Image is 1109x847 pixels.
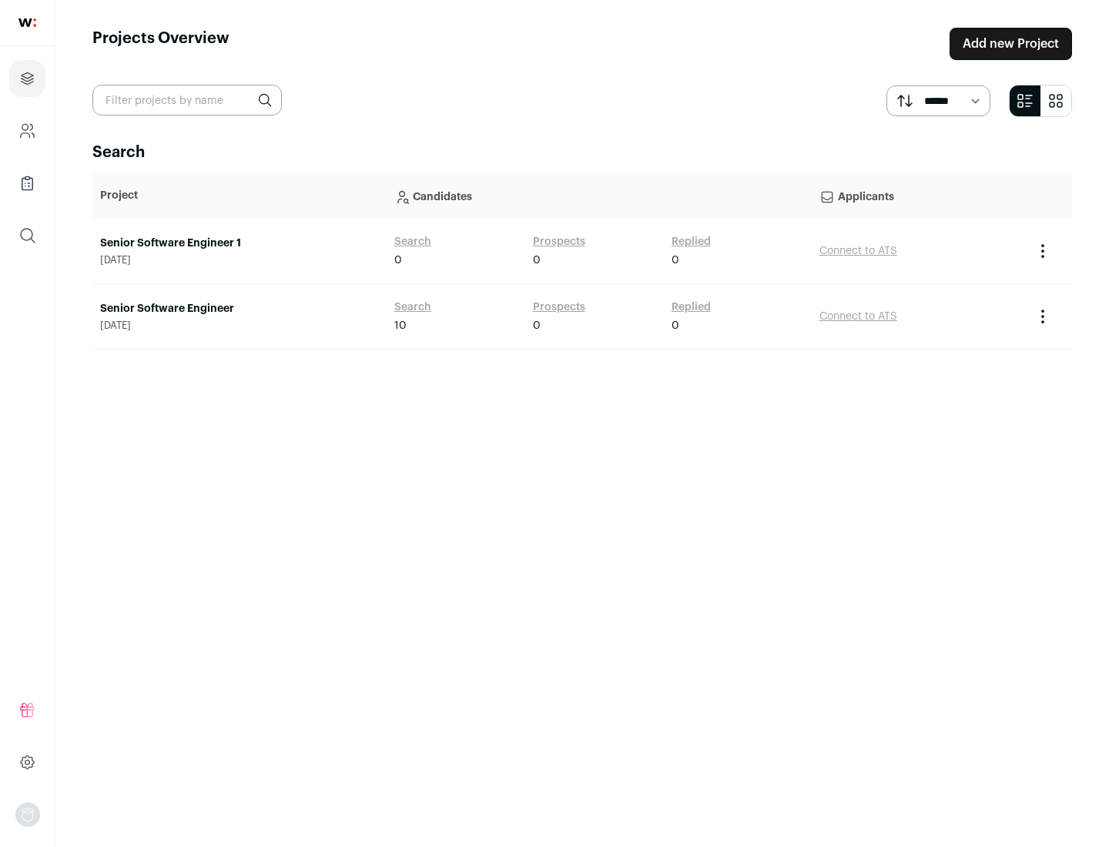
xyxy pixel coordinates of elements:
[394,234,431,249] a: Search
[394,180,804,211] p: Candidates
[533,253,541,268] span: 0
[92,28,230,60] h1: Projects Overview
[100,188,379,203] p: Project
[100,236,379,251] a: Senior Software Engineer 1
[92,142,1072,163] h2: Search
[672,318,679,333] span: 0
[100,320,379,332] span: [DATE]
[100,301,379,316] a: Senior Software Engineer
[18,18,36,27] img: wellfound-shorthand-0d5821cbd27db2630d0214b213865d53afaa358527fdda9d0ea32b1df1b89c2c.svg
[394,318,407,333] span: 10
[819,180,1018,211] p: Applicants
[819,311,897,322] a: Connect to ATS
[1034,307,1052,326] button: Project Actions
[100,254,379,266] span: [DATE]
[15,802,40,827] button: Open dropdown
[9,112,45,149] a: Company and ATS Settings
[9,165,45,202] a: Company Lists
[394,300,431,315] a: Search
[533,318,541,333] span: 0
[92,85,282,115] input: Filter projects by name
[672,253,679,268] span: 0
[9,60,45,97] a: Projects
[672,234,711,249] a: Replied
[1034,242,1052,260] button: Project Actions
[15,802,40,827] img: nopic.png
[533,300,585,315] a: Prospects
[672,300,711,315] a: Replied
[533,234,585,249] a: Prospects
[819,246,897,256] a: Connect to ATS
[950,28,1072,60] a: Add new Project
[394,253,402,268] span: 0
